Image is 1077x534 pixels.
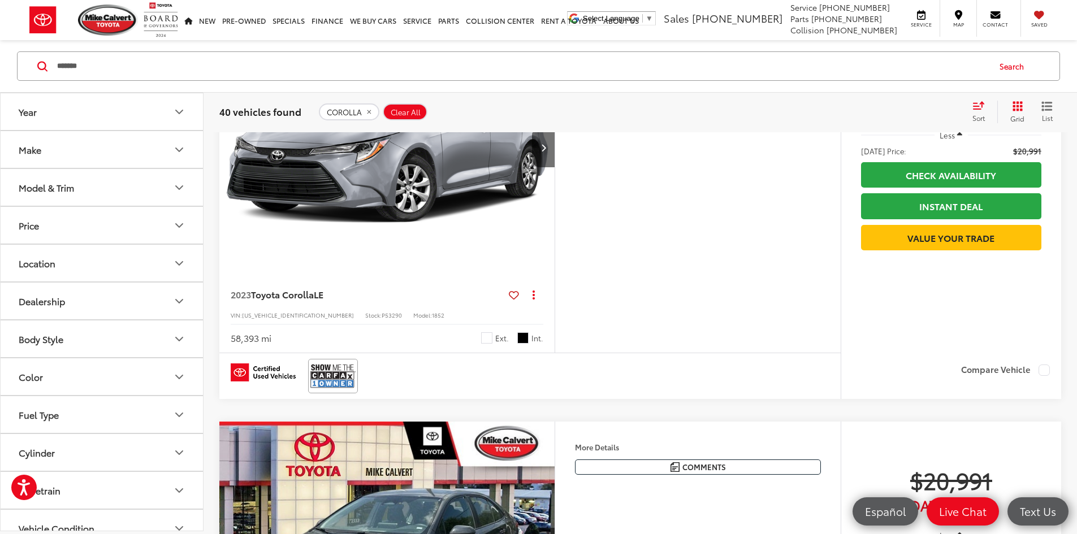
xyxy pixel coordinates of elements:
[1013,145,1041,157] span: $20,991
[946,21,971,28] span: Map
[1,472,204,509] button: DrivetrainDrivetrain
[172,294,186,308] div: Dealership
[1,283,204,319] button: DealershipDealership
[327,107,362,116] span: COROLLA
[19,409,59,420] div: Fuel Type
[1033,101,1061,123] button: List View
[1007,497,1069,526] a: Text Us
[231,363,296,381] img: Toyota Certified Used Vehicles
[671,462,680,472] img: Comments
[927,497,999,526] a: Live Chat
[827,24,897,36] span: [PHONE_NUMBER]
[646,14,653,23] span: ▼
[19,447,55,458] div: Cylinder
[1027,21,1052,28] span: Saved
[517,332,529,344] span: Black
[19,144,41,155] div: Make
[935,125,968,145] button: Less
[19,485,60,496] div: Drivetrain
[310,361,356,391] img: CarFax One Owner
[811,13,882,24] span: [PHONE_NUMBER]
[383,103,427,120] button: Clear All
[642,14,643,23] span: ​
[790,2,817,13] span: Service
[495,333,509,344] span: Ext.
[19,333,63,344] div: Body Style
[231,288,251,301] span: 2023
[382,311,402,319] span: P53290
[231,332,271,345] div: 58,393 mi
[790,24,824,36] span: Collision
[56,53,989,80] input: Search by Make, Model, or Keyword
[940,130,955,140] span: Less
[853,497,918,526] a: Español
[242,311,354,319] span: [US_VEHICLE_IDENTIFICATION_NUMBER]
[219,105,301,118] span: 40 vehicles found
[909,21,934,28] span: Service
[861,145,906,157] span: [DATE] Price:
[19,523,94,533] div: Vehicle Condition
[481,332,492,344] span: Ice
[231,288,504,301] a: 2023Toyota CorollaLE
[413,311,432,319] span: Model:
[172,181,186,194] div: Model & Trim
[1,396,204,433] button: Fuel TypeFuel Type
[231,311,242,319] span: VIN:
[967,101,997,123] button: Select sort value
[1,131,204,168] button: MakeMake
[983,21,1008,28] span: Contact
[19,296,65,306] div: Dealership
[790,13,809,24] span: Parts
[172,484,186,497] div: Drivetrain
[861,193,1041,219] a: Instant Deal
[314,288,323,301] span: LE
[1,434,204,471] button: CylinderCylinder
[575,459,821,475] button: Comments
[682,462,726,472] span: Comments
[172,143,186,157] div: Make
[19,258,55,268] div: Location
[933,504,992,518] span: Live Chat
[692,11,782,25] span: [PHONE_NUMBER]
[1,245,204,281] button: LocationLocation
[1,169,204,206] button: Model & TrimModel & Trim
[1,358,204,395] button: ColorColor
[997,101,1033,123] button: Grid View
[664,11,689,25] span: Sales
[1,93,204,130] button: YearYear
[172,105,186,119] div: Year
[172,370,186,384] div: Color
[524,285,543,305] button: Actions
[172,446,186,459] div: Cylinder
[1,320,204,357] button: Body StyleBody Style
[172,257,186,270] div: Location
[533,290,535,299] span: dropdown dots
[19,182,74,193] div: Model & Trim
[219,21,556,273] a: 2023 Toyota Corolla LE2023 Toyota Corolla LE2023 Toyota Corolla LE2023 Toyota Corolla LE
[19,106,37,117] div: Year
[172,219,186,232] div: Price
[19,220,39,231] div: Price
[319,103,379,120] button: remove COROLLA
[972,113,985,123] span: Sort
[575,443,821,451] h4: More Details
[19,371,43,382] div: Color
[861,225,1041,250] a: Value Your Trade
[1010,114,1024,123] span: Grid
[531,333,543,344] span: Int.
[1041,113,1053,123] span: List
[432,311,444,319] span: 1852
[251,288,314,301] span: Toyota Corolla
[861,466,1041,494] span: $20,991
[859,504,911,518] span: Español
[1014,504,1062,518] span: Text Us
[391,107,421,116] span: Clear All
[219,21,556,273] div: 2023 Toyota Corolla LE 0
[172,408,186,422] div: Fuel Type
[172,332,186,346] div: Body Style
[989,52,1040,80] button: Search
[365,311,382,319] span: Stock:
[819,2,890,13] span: [PHONE_NUMBER]
[532,128,555,167] button: Next image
